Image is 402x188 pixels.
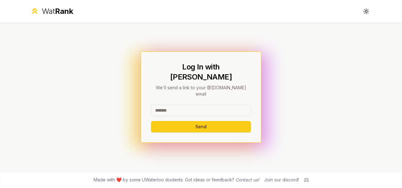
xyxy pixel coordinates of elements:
[151,62,251,82] h1: Log In with [PERSON_NAME]
[30,6,73,16] a: WatRank
[151,85,251,97] p: We'll send a link to your @[DOMAIN_NAME] email
[94,177,259,183] span: Made with ❤️ by some UWaterloo students. Got ideas or feedback?
[236,177,259,182] a: Contact us!
[55,7,73,16] span: Rank
[264,177,299,183] div: Join our discord!
[151,121,251,132] button: Send
[42,6,73,16] div: Wat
